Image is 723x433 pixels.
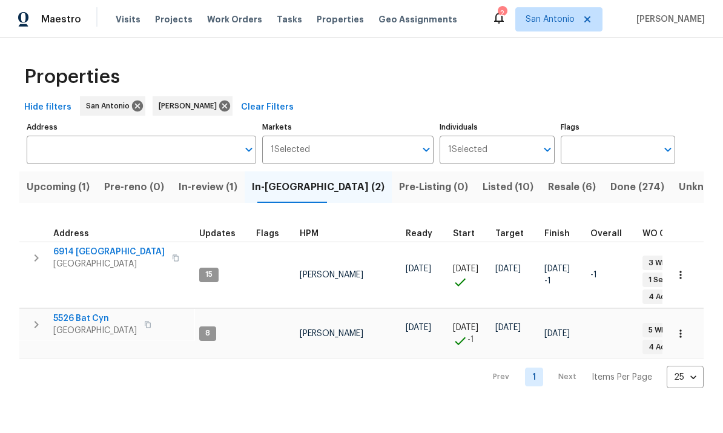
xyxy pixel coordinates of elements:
span: [DATE] [495,265,521,273]
span: [DATE] [544,265,570,273]
span: [DATE] [453,265,478,273]
span: -1 [544,275,551,287]
label: Individuals [440,124,554,131]
span: Listed (10) [483,179,533,196]
span: [DATE] [406,323,431,332]
a: Goto page 1 [525,368,543,386]
button: Open [659,141,676,158]
span: Visits [116,13,140,25]
label: Address [27,124,256,131]
span: [PERSON_NAME] [159,100,222,112]
span: -1 [467,334,474,346]
span: Flags [256,230,279,238]
span: San Antonio [86,100,134,112]
span: [DATE] [406,265,431,273]
span: Address [53,230,89,238]
span: 1 Sent [644,275,676,285]
span: Done (274) [610,179,664,196]
span: 5526 Bat Cyn [53,312,137,325]
span: San Antonio [526,13,575,25]
div: San Antonio [80,96,145,116]
span: [GEOGRAPHIC_DATA] [53,325,137,337]
span: 1 Selected [448,145,487,155]
span: 6914 [GEOGRAPHIC_DATA] [53,246,165,258]
span: [DATE] [544,329,570,338]
span: [GEOGRAPHIC_DATA] [53,258,165,270]
span: [DATE] [453,323,478,332]
span: [DATE] [495,323,521,332]
span: Overall [590,230,622,238]
button: Open [539,141,556,158]
span: -1 [590,271,597,279]
div: Earliest renovation start date (first business day after COE or Checkout) [406,230,443,238]
button: Open [418,141,435,158]
span: [PERSON_NAME] [632,13,705,25]
button: Open [240,141,257,158]
span: 3 WIP [644,258,673,268]
span: Geo Assignments [378,13,457,25]
div: Days past target finish date [590,230,633,238]
div: Target renovation project end date [495,230,535,238]
span: Properties [317,13,364,25]
span: Pre-reno (0) [104,179,164,196]
td: Scheduled to finish 1 day(s) early [540,242,586,308]
span: HPM [300,230,319,238]
span: Target [495,230,524,238]
span: Work Orders [207,13,262,25]
span: Properties [24,71,120,83]
span: 15 [200,269,217,280]
div: [PERSON_NAME] [153,96,233,116]
td: Project started 1 days early [448,309,490,359]
span: 4 Accepted [644,342,697,352]
span: In-review (1) [179,179,237,196]
label: Flags [561,124,675,131]
span: Finish [544,230,570,238]
span: [PERSON_NAME] [300,329,363,338]
span: Resale (6) [548,179,596,196]
span: Updates [199,230,236,238]
span: [PERSON_NAME] [300,271,363,279]
label: Markets [262,124,434,131]
div: Actual renovation start date [453,230,486,238]
div: Projected renovation finish date [544,230,581,238]
span: Tasks [277,15,302,24]
div: 2 [498,7,506,19]
button: Clear Filters [236,96,299,119]
nav: Pagination Navigation [481,366,704,388]
span: 5 WIP [644,325,672,335]
span: Maestro [41,13,81,25]
div: 25 [667,362,704,393]
span: Ready [406,230,432,238]
td: Project started on time [448,242,490,308]
span: In-[GEOGRAPHIC_DATA] (2) [252,179,385,196]
span: 4 Accepted [644,292,697,302]
span: WO Completion [642,230,709,238]
button: Hide filters [19,96,76,119]
span: Projects [155,13,193,25]
p: Items Per Page [592,371,652,383]
td: 1 day(s) earlier than target finish date [586,242,638,308]
span: Hide filters [24,100,71,115]
span: Pre-Listing (0) [399,179,468,196]
span: 1 Selected [271,145,310,155]
span: Start [453,230,475,238]
span: Upcoming (1) [27,179,90,196]
span: 8 [200,328,215,339]
span: Clear Filters [241,100,294,115]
